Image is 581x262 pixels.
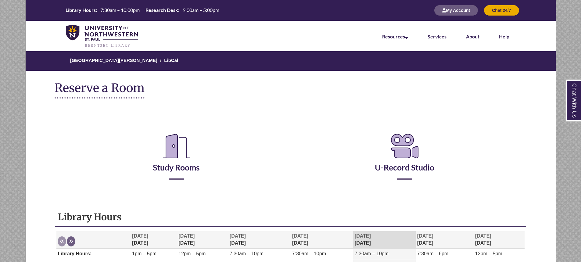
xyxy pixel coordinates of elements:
span: [DATE] [178,233,195,239]
span: 9:00am – 5:00pm [183,7,219,13]
span: [DATE] [417,233,433,239]
span: [DATE] [230,233,246,239]
th: Research Desk: [143,7,180,13]
nav: Breadcrumb [12,51,569,71]
a: Help [499,34,509,39]
h1: Library Hours [58,211,523,223]
button: My Account [434,5,478,16]
span: [DATE] [355,233,371,239]
a: My Account [434,8,478,13]
a: LibCal [164,58,178,63]
span: 7:30am – 10pm [230,251,264,256]
h1: Reserve a Room [55,81,145,99]
a: About [466,34,479,39]
span: 7:30am – 6pm [417,251,448,256]
a: Chat 24/7 [484,8,519,13]
span: 12pm – 5pm [178,251,206,256]
span: 12pm – 5pm [475,251,502,256]
button: Chat 24/7 [484,5,519,16]
button: Next week [67,236,75,246]
a: Study Rooms [153,147,200,172]
th: [DATE] [291,231,353,249]
th: [DATE] [353,231,416,249]
a: U-Record Studio [375,147,434,172]
span: 1pm – 5pm [132,251,156,256]
span: 7:30am – 10pm [355,251,389,256]
div: Reserve a Room [55,114,527,198]
a: Hours Today [63,7,222,14]
th: [DATE] [177,231,228,249]
span: [DATE] [132,233,148,239]
button: Previous week [58,236,66,246]
th: Library Hours: [63,7,98,13]
a: Services [428,34,447,39]
th: [DATE] [228,231,291,249]
td: Library Hours: [56,249,131,259]
th: [DATE] [474,231,525,249]
a: Resources [382,34,408,39]
span: 7:30am – 10:00pm [100,7,140,13]
span: [DATE] [475,233,491,239]
th: [DATE] [416,231,474,249]
span: [DATE] [292,233,308,239]
img: UNWSP Library Logo [66,25,138,48]
span: 7:30am – 10pm [292,251,326,256]
a: [GEOGRAPHIC_DATA][PERSON_NAME] [70,58,157,63]
table: Hours Today [63,7,222,13]
th: [DATE] [131,231,177,249]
